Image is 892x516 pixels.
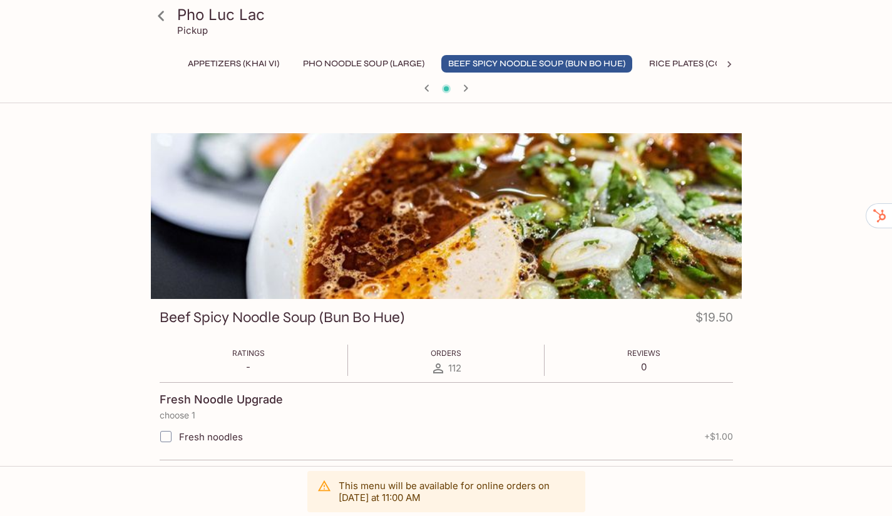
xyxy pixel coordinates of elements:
p: choose 1 [160,410,733,420]
h3: Pho Luc Lac [177,5,737,24]
h4: $19.50 [695,308,733,332]
p: This menu will be available for online orders on [DATE] at 11:00 AM [339,480,575,503]
button: Rice Plates (Com Dia) [642,55,756,73]
button: Appetizers (Khai Vi) [181,55,286,73]
span: Fresh noodles [179,431,243,443]
span: Ratings [232,348,265,358]
span: 112 [448,362,461,374]
p: 0 [627,361,660,373]
button: Beef Spicy Noodle Soup (Bun Bo Hue) [441,55,632,73]
p: - [232,361,265,373]
h4: Fresh Noodle Upgrade [160,393,283,407]
span: Orders [431,348,461,358]
p: Pickup [177,24,208,36]
h3: Beef Spicy Noodle Soup (Bun Bo Hue) [160,308,404,327]
span: + $1.00 [704,432,733,442]
span: Reviews [627,348,660,358]
div: Beef Spicy Noodle Soup (Bun Bo Hue) [151,133,742,299]
button: Pho Noodle Soup (Large) [296,55,431,73]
